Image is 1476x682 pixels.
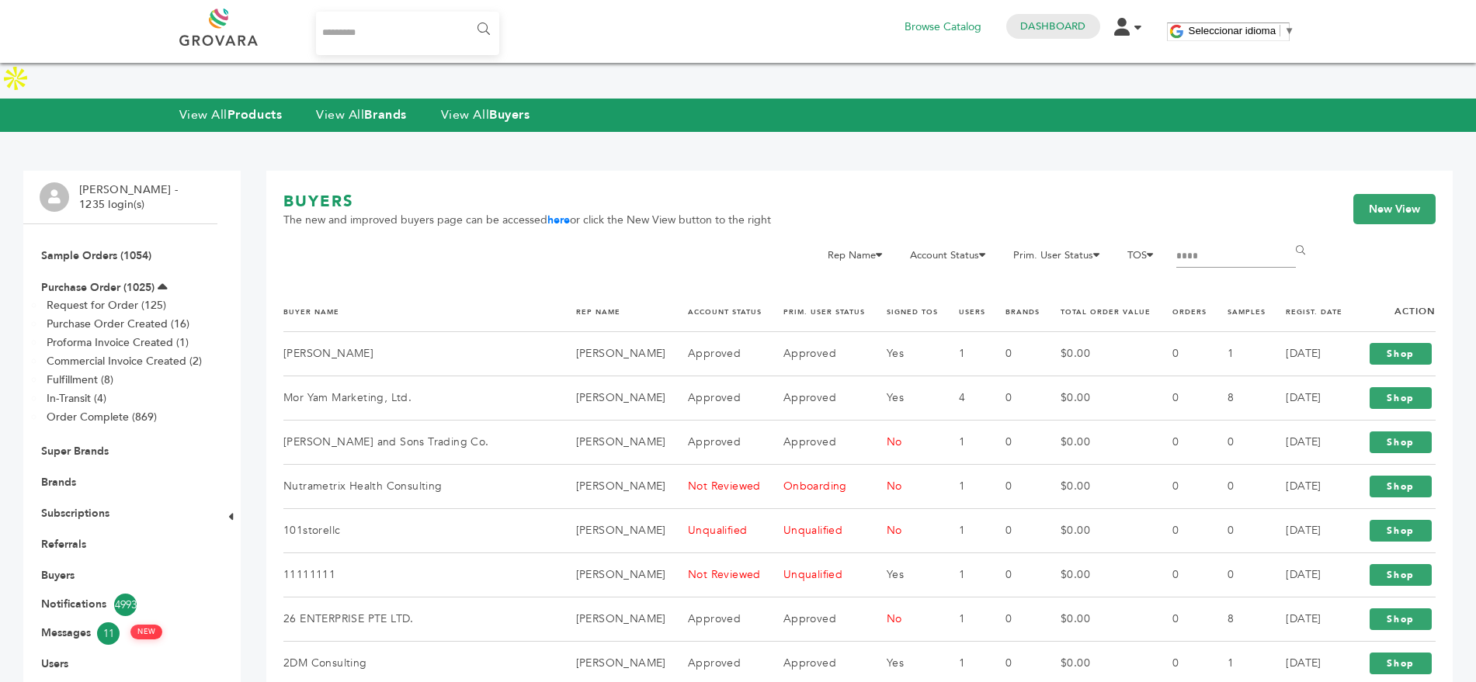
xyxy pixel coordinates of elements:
td: [PERSON_NAME] [557,509,669,553]
td: 0 [986,332,1041,376]
td: $0.00 [1041,421,1153,465]
td: Onboarding [764,465,867,509]
a: Purchase Order (1025) [41,280,155,295]
li: Prim. User Status [1005,246,1117,272]
td: Mor Yam Marketing, Ltd. [283,376,557,421]
td: Yes [867,553,939,597]
td: [DATE] [1266,465,1344,509]
a: Messages11 NEW [41,622,200,645]
td: Unqualified [669,509,764,553]
span: ​ [1280,25,1280,36]
a: Dashboard [1020,19,1085,33]
a: Shop [1370,608,1432,630]
a: SAMPLES [1228,307,1266,317]
td: Not Reviewed [669,553,764,597]
a: USERS [959,307,985,317]
a: Proforma Invoice Created (1) [47,335,189,350]
a: Buyers [41,568,75,583]
td: [DATE] [1266,553,1344,597]
td: 8 [1208,597,1267,642]
td: Yes [867,376,939,421]
td: No [867,597,939,642]
td: Not Reviewed [669,465,764,509]
td: 0 [1153,376,1208,421]
td: Approved [669,421,764,465]
td: Approved [669,376,764,421]
td: Approved [764,332,867,376]
span: 11 [97,622,120,645]
td: 1 [939,332,986,376]
th: Action [1345,292,1436,331]
td: 0 [1208,465,1267,509]
td: [DATE] [1266,597,1344,642]
a: Shop [1370,387,1432,409]
td: Approved [764,421,867,465]
td: No [867,509,939,553]
td: $0.00 [1041,509,1153,553]
td: [DATE] [1266,376,1344,421]
a: Order Complete (869) [47,410,157,424]
img: profile.png [40,182,69,212]
td: [PERSON_NAME] [557,376,669,421]
li: Rep Name [820,246,899,272]
strong: Buyers [489,106,530,123]
a: View AllBrands [316,106,407,123]
a: BUYER NAME [283,307,339,317]
td: $0.00 [1041,465,1153,509]
td: 1 [939,553,986,597]
td: 0 [1153,597,1208,642]
strong: Products [227,106,282,123]
h1: BUYERS [283,191,771,213]
td: 0 [986,597,1041,642]
td: Approved [669,597,764,642]
a: View AllProducts [179,106,283,123]
a: Sample Orders (1054) [41,248,151,263]
a: New View [1353,194,1436,225]
td: 0 [1153,465,1208,509]
td: 4 [939,376,986,421]
li: Account Status [902,246,1002,272]
td: 1 [939,421,986,465]
td: $0.00 [1041,597,1153,642]
a: Commercial Invoice Created (2) [47,354,202,369]
a: REGIST. DATE [1286,307,1342,317]
span: 4993 [114,594,137,616]
td: [DATE] [1266,509,1344,553]
a: Shop [1370,431,1432,453]
a: Seleccionar idioma​ [1189,25,1295,36]
a: Users [41,656,68,671]
a: Request for Order (125) [47,298,166,313]
td: No [867,421,939,465]
td: Unqualified [764,553,867,597]
td: 0 [1153,332,1208,376]
td: Unqualified [764,509,867,553]
a: TOTAL ORDER VALUE [1061,307,1151,317]
a: Purchase Order Created (16) [47,317,189,331]
a: SIGNED TOS [887,307,938,317]
td: 0 [1208,509,1267,553]
td: 0 [1153,421,1208,465]
td: 0 [986,509,1041,553]
td: Yes [867,332,939,376]
a: ACCOUNT STATUS [688,307,762,317]
td: Nutrametrix Health Consulting [283,465,557,509]
td: Approved [764,376,867,421]
span: ▼ [1284,25,1294,36]
td: 1 [939,597,986,642]
td: 0 [986,421,1041,465]
td: [PERSON_NAME] [557,597,669,642]
a: Super Brands [41,444,109,459]
td: 8 [1208,376,1267,421]
span: NEW [130,625,162,639]
td: 0 [1153,553,1208,597]
a: In-Transit (4) [47,391,106,406]
a: Subscriptions [41,506,109,521]
td: 1 [939,509,986,553]
a: BRANDS [1005,307,1040,317]
li: TOS [1120,246,1170,272]
a: Shop [1370,653,1432,674]
td: Approved [669,332,764,376]
td: 11111111 [283,553,557,597]
td: $0.00 [1041,553,1153,597]
td: [PERSON_NAME] [557,553,669,597]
